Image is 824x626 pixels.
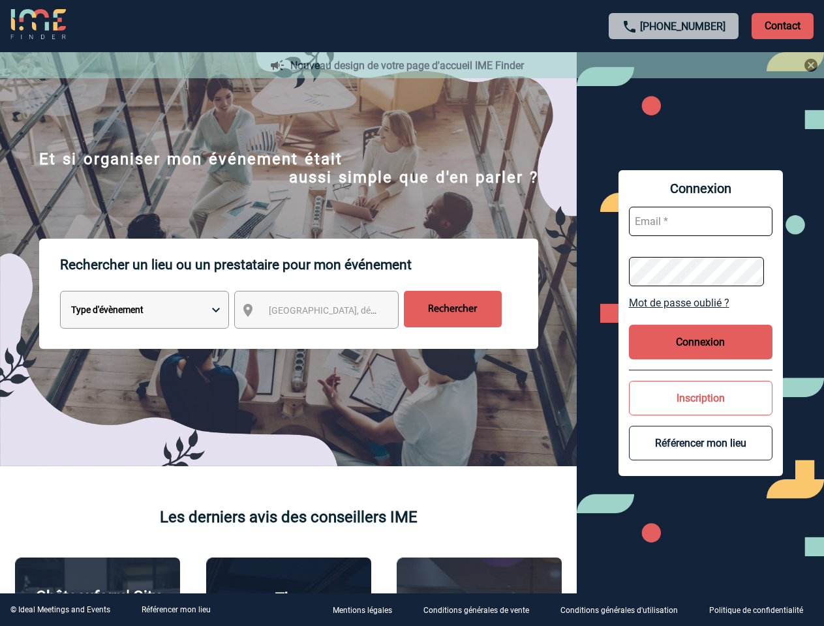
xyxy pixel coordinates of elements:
a: Conditions générales de vente [413,604,550,616]
p: Politique de confidentialité [709,606,803,616]
a: Conditions générales d'utilisation [550,604,699,616]
a: Mentions légales [322,604,413,616]
a: Référencer mon lieu [142,605,211,614]
p: Mentions légales [333,606,392,616]
div: © Ideal Meetings and Events [10,605,110,614]
a: Politique de confidentialité [699,604,824,616]
p: Conditions générales de vente [423,606,529,616]
p: Conditions générales d'utilisation [560,606,678,616]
